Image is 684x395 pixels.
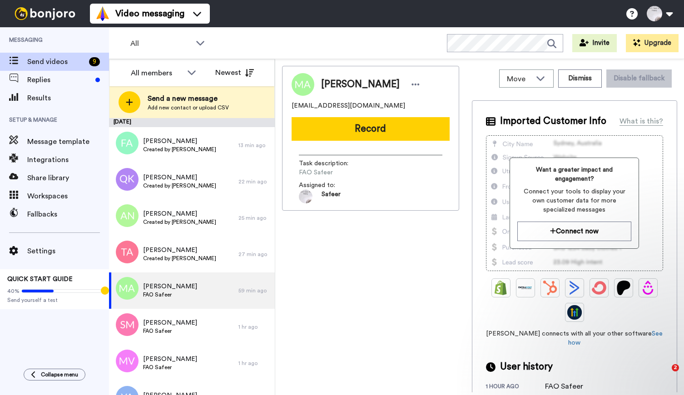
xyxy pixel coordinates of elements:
span: Message template [27,136,109,147]
span: Collapse menu [41,371,78,378]
span: [PERSON_NAME] [143,355,197,364]
img: Patreon [616,281,631,295]
button: Invite [572,34,617,52]
span: Replies [27,74,92,85]
div: Tooltip anchor [101,286,109,295]
img: ActiveCampaign [567,281,582,295]
div: 1 hr ago [238,323,270,331]
span: Created by [PERSON_NAME] [143,218,216,226]
img: Image of Mark Adebayo-Davies [292,73,314,96]
span: Video messaging [115,7,184,20]
span: Results [27,93,109,104]
img: Drip [641,281,655,295]
img: bj-logo-header-white.svg [11,7,79,20]
span: 2 [672,364,679,371]
span: Share library [27,173,109,183]
button: Collapse menu [24,369,85,380]
img: mv.png [116,350,139,372]
div: 27 min ago [238,251,270,258]
iframe: Intercom live chat [653,364,675,386]
span: FAO Safeer [143,364,197,371]
button: Connect now [517,222,631,241]
span: [PERSON_NAME] [321,78,400,91]
span: [EMAIL_ADDRESS][DOMAIN_NAME] [292,101,405,110]
span: Send yourself a test [7,296,102,304]
span: Fallbacks [27,209,109,220]
div: FAO Safeer [545,381,590,392]
span: [PERSON_NAME] [143,173,216,182]
span: Add new contact or upload CSV [148,104,229,111]
span: Created by [PERSON_NAME] [143,182,216,189]
span: Connect your tools to display your own customer data for more specialized messages [517,187,631,214]
span: [PERSON_NAME] [143,282,197,291]
span: 40% [7,287,20,295]
span: User history [500,360,553,374]
span: Assigned to: [299,181,362,190]
img: ta.png [116,241,139,263]
div: All members [131,68,183,79]
span: FAO Safeer [143,327,197,335]
span: All [130,38,191,49]
img: an.png [116,204,139,227]
img: ConvertKit [592,281,606,295]
div: 22 min ago [238,178,270,185]
img: ma.png [116,277,139,300]
span: QUICK START GUIDE [7,276,73,282]
div: 1 hour ago [486,383,545,392]
button: Record [292,117,450,141]
span: Send videos [27,56,85,67]
img: GoHighLevel [567,305,582,320]
span: Settings [27,246,109,257]
span: Task description : [299,159,362,168]
button: Upgrade [626,34,679,52]
div: 9 [89,57,100,66]
img: AOh14GiFx3vn5toxhoVMVQkjEf-kC4Yj23TdksArgXpn1g=s96-c [299,190,312,203]
span: Safeer [322,190,341,203]
span: [PERSON_NAME] [143,137,216,146]
div: What is this? [620,116,663,127]
span: [PERSON_NAME] connects with all your other software [486,329,663,347]
div: 59 min ago [238,287,270,294]
span: FAO Safeer [143,291,197,298]
span: [PERSON_NAME] [143,318,197,327]
span: Integrations [27,154,109,165]
button: Newest [208,64,261,82]
img: Ontraport [518,281,533,295]
span: Created by [PERSON_NAME] [143,255,216,262]
span: Move [507,74,531,84]
button: Disable fallback [606,69,672,88]
span: Want a greater impact and engagement? [517,165,631,183]
span: Workspaces [27,191,109,202]
span: FAO Safeer [299,168,385,177]
span: Send a new message [148,93,229,104]
div: [DATE] [109,118,275,127]
div: 25 min ago [238,214,270,222]
span: Imported Customer Info [500,114,606,128]
img: sm.png [116,313,139,336]
img: vm-color.svg [95,6,110,21]
span: [PERSON_NAME] [143,246,216,255]
button: Dismiss [558,69,602,88]
span: Created by [PERSON_NAME] [143,146,216,153]
div: 1 hr ago [238,360,270,367]
img: qk.png [116,168,139,191]
div: 13 min ago [238,142,270,149]
img: fa.png [116,132,139,154]
img: Shopify [494,281,508,295]
img: Hubspot [543,281,557,295]
span: [PERSON_NAME] [143,209,216,218]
